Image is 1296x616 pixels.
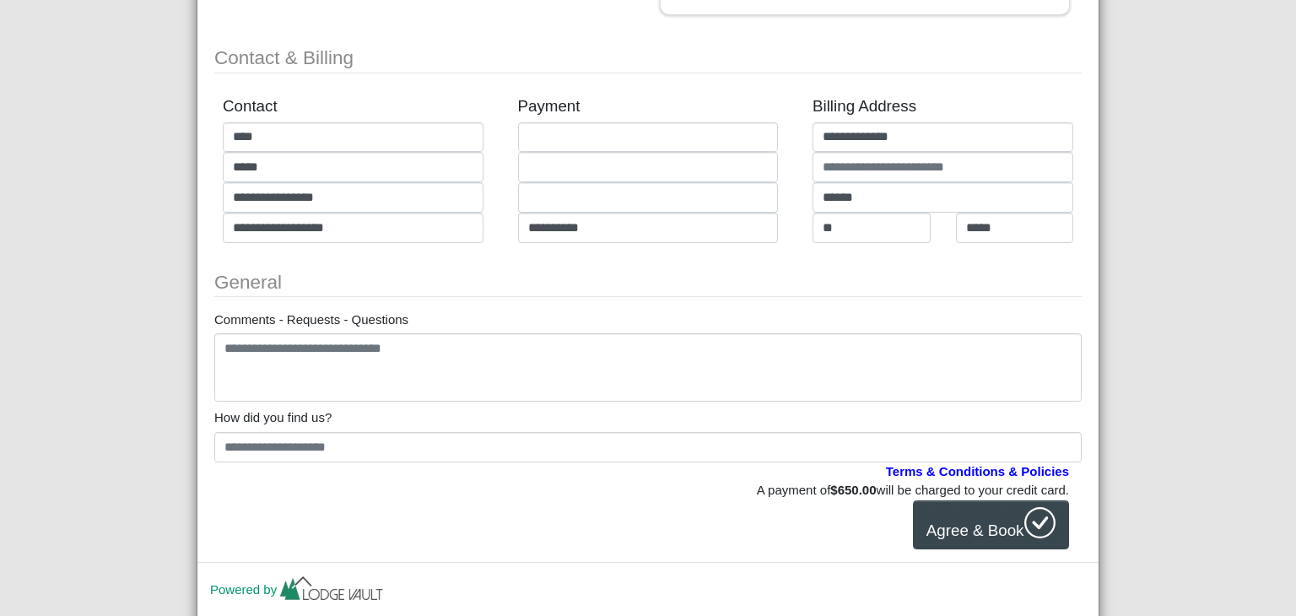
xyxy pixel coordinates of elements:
button: Agree & Bookicon [913,500,1069,550]
div: General [214,268,1082,298]
h5: Contact [223,97,483,116]
a: Powered by [210,582,386,597]
h6: How did you find us? [214,410,1082,425]
span: Terms & Conditions & Policies [886,464,1069,478]
div: Contact & Billing [214,44,1082,73]
div: A payment of will be charged to your credit card. [227,481,1069,500]
h5: Payment [518,97,779,116]
h6: Comments - Requests - Questions [214,312,1082,327]
span: Agree & Book [926,521,1024,539]
img: lv-small.ca335149.png [277,572,386,609]
b: $650.00 [830,483,876,497]
h5: Billing Address [813,97,1073,116]
svg: icon [1024,507,1056,539]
